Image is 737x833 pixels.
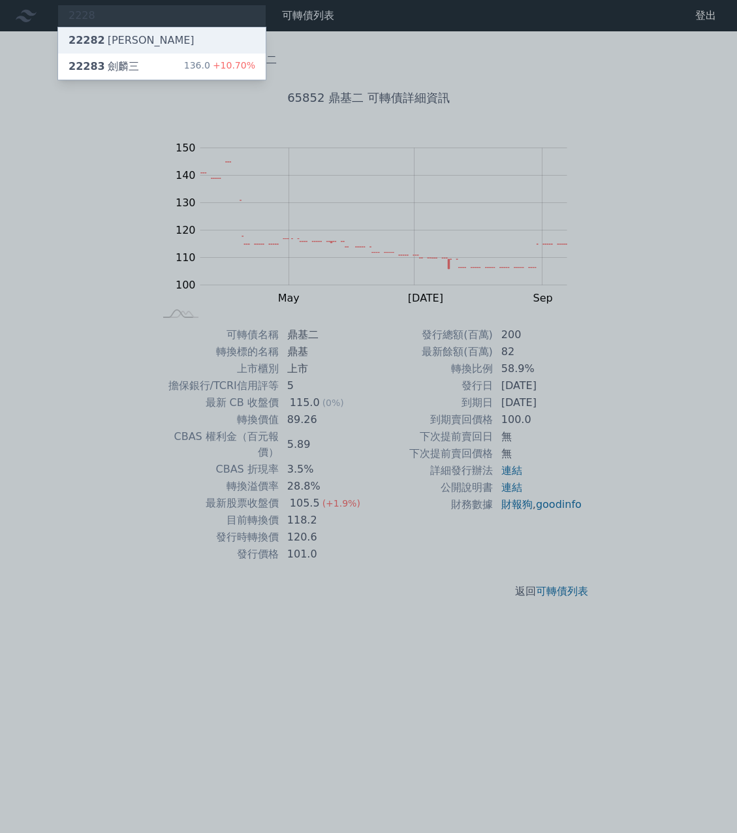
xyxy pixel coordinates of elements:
[672,770,737,833] iframe: Chat Widget
[69,59,139,74] div: 劍麟三
[210,60,255,71] span: +10.70%
[672,770,737,833] div: 聊天小工具
[69,34,105,46] span: 22282
[58,27,266,54] a: 22282[PERSON_NAME]
[69,33,195,48] div: [PERSON_NAME]
[58,54,266,80] a: 22283劍麟三 136.0+10.70%
[184,59,255,74] div: 136.0
[69,60,105,72] span: 22283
